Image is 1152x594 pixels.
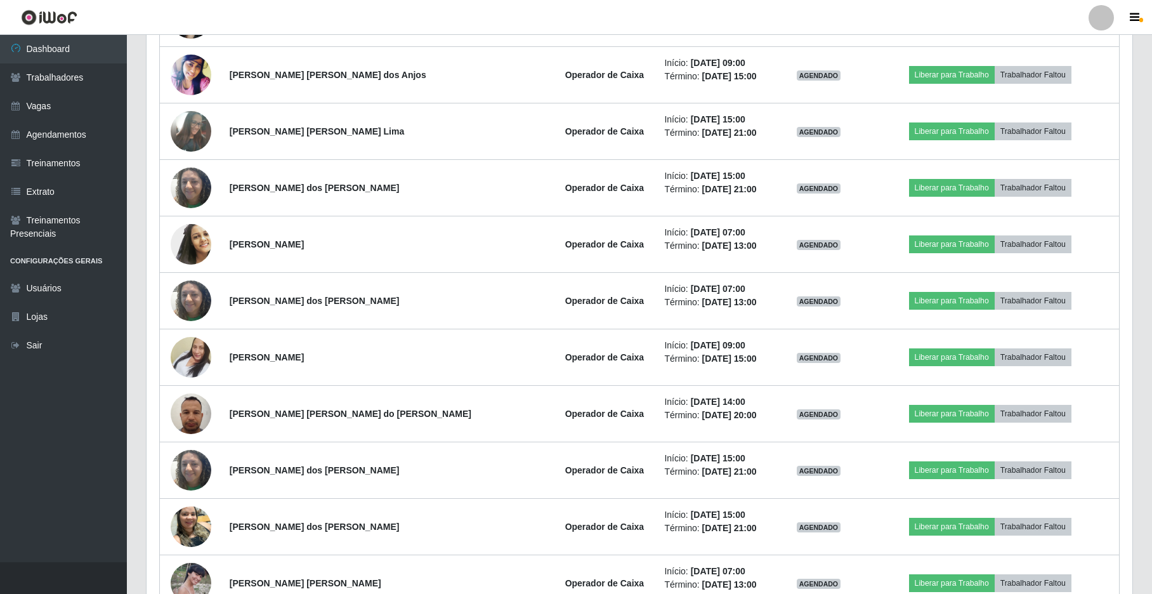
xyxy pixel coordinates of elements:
[995,235,1071,253] button: Trabalhador Faltou
[995,461,1071,479] button: Trabalhador Faltou
[230,70,426,80] strong: [PERSON_NAME] [PERSON_NAME] dos Anjos
[565,522,645,532] strong: Operador de Caixa
[909,461,995,479] button: Liberar para Trabalho
[702,410,757,420] time: [DATE] 20:00
[171,274,211,327] img: 1736128144098.jpeg
[664,339,768,352] li: Início:
[664,226,768,239] li: Início:
[565,409,645,419] strong: Operador de Caixa
[909,292,995,310] button: Liberar para Trabalho
[995,518,1071,536] button: Trabalhador Faltou
[909,66,995,84] button: Liberar para Trabalho
[664,465,768,478] li: Término:
[691,566,745,576] time: [DATE] 07:00
[702,241,757,251] time: [DATE] 13:00
[230,409,471,419] strong: [PERSON_NAME] [PERSON_NAME] do [PERSON_NAME]
[702,466,757,477] time: [DATE] 21:00
[565,352,645,362] strong: Operador de Caixa
[171,219,211,270] img: 1619005854451.jpeg
[565,465,645,475] strong: Operador de Caixa
[797,240,841,250] span: AGENDADO
[171,161,211,214] img: 1736128144098.jpeg
[995,574,1071,592] button: Trabalhador Faltou
[909,348,995,366] button: Liberar para Trabalho
[691,171,745,181] time: [DATE] 15:00
[909,235,995,253] button: Liberar para Trabalho
[230,296,400,306] strong: [PERSON_NAME] dos [PERSON_NAME]
[702,353,757,364] time: [DATE] 15:00
[797,409,841,419] span: AGENDADO
[691,397,745,407] time: [DATE] 14:00
[797,353,841,363] span: AGENDADO
[230,183,400,193] strong: [PERSON_NAME] dos [PERSON_NAME]
[565,296,645,306] strong: Operador de Caixa
[995,179,1071,197] button: Trabalhador Faltou
[909,574,995,592] button: Liberar para Trabalho
[995,66,1071,84] button: Trabalhador Faltou
[230,352,304,362] strong: [PERSON_NAME]
[797,70,841,81] span: AGENDADO
[797,296,841,307] span: AGENDADO
[797,579,841,589] span: AGENDADO
[664,282,768,296] li: Início:
[565,578,645,588] strong: Operador de Caixa
[171,499,211,553] img: 1745102593554.jpeg
[909,122,995,140] button: Liberar para Trabalho
[230,126,404,136] strong: [PERSON_NAME] [PERSON_NAME] Lima
[664,352,768,366] li: Término:
[691,114,745,124] time: [DATE] 15:00
[565,183,645,193] strong: Operador de Caixa
[664,409,768,422] li: Término:
[995,292,1071,310] button: Trabalhador Faltou
[797,183,841,194] span: AGENDADO
[797,466,841,476] span: AGENDADO
[664,565,768,578] li: Início:
[702,523,757,533] time: [DATE] 21:00
[664,56,768,70] li: Início:
[664,296,768,309] li: Término:
[171,443,211,497] img: 1736128144098.jpeg
[702,184,757,194] time: [DATE] 21:00
[230,465,400,475] strong: [PERSON_NAME] dos [PERSON_NAME]
[702,128,757,138] time: [DATE] 21:00
[797,127,841,137] span: AGENDADO
[664,508,768,522] li: Início:
[995,405,1071,423] button: Trabalhador Faltou
[909,518,995,536] button: Liberar para Trabalho
[797,522,841,532] span: AGENDADO
[909,179,995,197] button: Liberar para Trabalho
[21,10,77,25] img: CoreUI Logo
[664,169,768,183] li: Início:
[171,321,211,393] img: 1742563763298.jpeg
[664,452,768,465] li: Início:
[995,122,1071,140] button: Trabalhador Faltou
[171,51,211,99] img: 1685320572909.jpeg
[909,405,995,423] button: Liberar para Trabalho
[230,522,400,532] strong: [PERSON_NAME] dos [PERSON_NAME]
[664,395,768,409] li: Início:
[664,183,768,196] li: Término:
[565,126,645,136] strong: Operador de Caixa
[702,71,757,81] time: [DATE] 15:00
[171,104,211,159] img: 1725135374051.jpeg
[691,340,745,350] time: [DATE] 09:00
[664,113,768,126] li: Início:
[565,239,645,249] strong: Operador de Caixa
[995,348,1071,366] button: Trabalhador Faltou
[664,522,768,535] li: Término:
[171,386,211,440] img: 1701473418754.jpeg
[664,126,768,140] li: Término:
[664,239,768,253] li: Término:
[702,297,757,307] time: [DATE] 13:00
[230,239,304,249] strong: [PERSON_NAME]
[702,579,757,590] time: [DATE] 13:00
[691,453,745,463] time: [DATE] 15:00
[664,578,768,591] li: Término:
[691,510,745,520] time: [DATE] 15:00
[691,58,745,68] time: [DATE] 09:00
[664,70,768,83] li: Término:
[230,578,381,588] strong: [PERSON_NAME] [PERSON_NAME]
[565,70,645,80] strong: Operador de Caixa
[691,227,745,237] time: [DATE] 07:00
[691,284,745,294] time: [DATE] 07:00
